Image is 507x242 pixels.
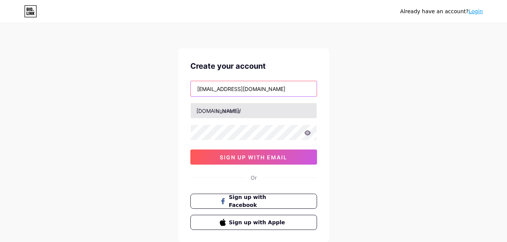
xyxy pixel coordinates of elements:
button: Sign up with Facebook [190,194,317,209]
input: Email [191,81,317,96]
a: Login [469,8,483,14]
div: Create your account [190,60,317,72]
div: Or [251,174,257,182]
span: Sign up with Apple [229,219,287,227]
span: sign up with email [220,154,287,160]
div: [DOMAIN_NAME]/ [196,107,241,115]
button: Sign up with Apple [190,215,317,230]
span: Sign up with Facebook [229,193,287,209]
div: Already have an account? [400,8,483,15]
input: username [191,103,317,118]
button: sign up with email [190,150,317,165]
